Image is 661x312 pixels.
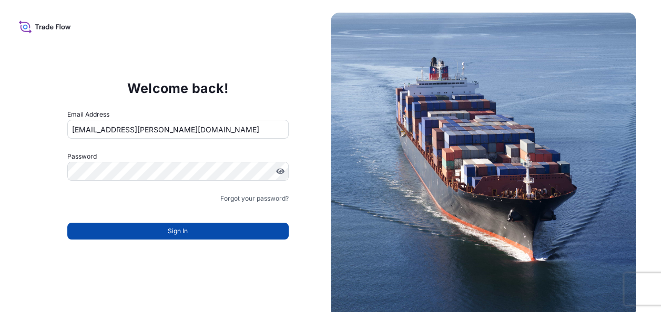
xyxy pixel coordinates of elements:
button: Show password [276,167,284,175]
p: Welcome back! [127,80,229,97]
a: Forgot your password? [220,193,289,204]
input: example@gmail.com [67,120,289,139]
label: Password [67,151,289,162]
span: Sign In [168,226,188,236]
label: Email Address [67,109,109,120]
button: Sign In [67,223,289,240]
